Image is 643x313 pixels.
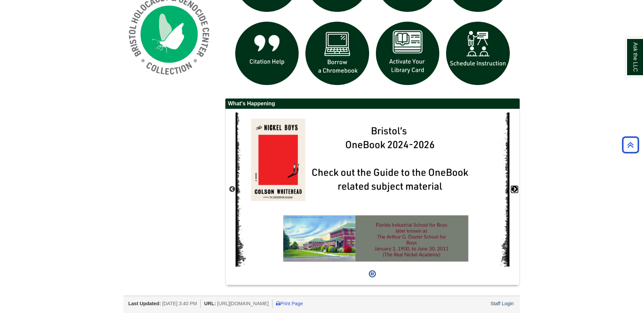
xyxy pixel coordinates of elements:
i: Print Page [276,301,280,306]
img: citation help icon links to citation help guide page [232,18,302,89]
a: Staff Login [490,301,514,306]
span: [URL][DOMAIN_NAME] [217,301,269,306]
span: URL: [204,301,216,306]
img: For faculty. Schedule Library Instruction icon links to form. [443,18,513,89]
h2: What's Happening [225,99,520,109]
span: Last Updated: [128,301,161,306]
span: [DATE] 3:40 PM [162,301,197,306]
div: This box contains rotating images [236,112,509,267]
button: Previous [229,186,236,193]
img: Borrow a chromebook icon links to the borrow a chromebook web page [302,18,373,89]
img: The Nickel Boys OneBook [236,112,509,267]
a: Back to Top [620,140,641,149]
button: Next [511,186,518,193]
button: Pause [367,267,378,281]
img: activate Library Card icon links to form to activate student ID into library card [373,18,443,89]
a: Print Page [276,301,303,306]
